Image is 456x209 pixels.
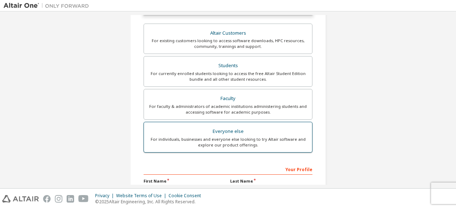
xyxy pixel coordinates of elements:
img: linkedin.svg [67,195,74,203]
img: facebook.svg [43,195,51,203]
div: Altair Customers [148,28,308,38]
div: Website Terms of Use [116,193,169,199]
p: © 2025 Altair Engineering, Inc. All Rights Reserved. [95,199,205,205]
label: Last Name [230,178,312,184]
div: For faculty & administrators of academic institutions administering students and accessing softwa... [148,104,308,115]
div: Students [148,61,308,71]
img: instagram.svg [55,195,62,203]
div: For currently enrolled students looking to access the free Altair Student Edition bundle and all ... [148,71,308,82]
img: altair_logo.svg [2,195,39,203]
img: youtube.svg [78,195,89,203]
div: For individuals, businesses and everyone else looking to try Altair software and explore our prod... [148,136,308,148]
div: Cookie Consent [169,193,205,199]
img: Altair One [4,2,93,9]
div: Everyone else [148,126,308,136]
div: Faculty [148,94,308,104]
div: Privacy [95,193,116,199]
label: First Name [144,178,226,184]
div: For existing customers looking to access software downloads, HPC resources, community, trainings ... [148,38,308,49]
div: Your Profile [144,163,312,175]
